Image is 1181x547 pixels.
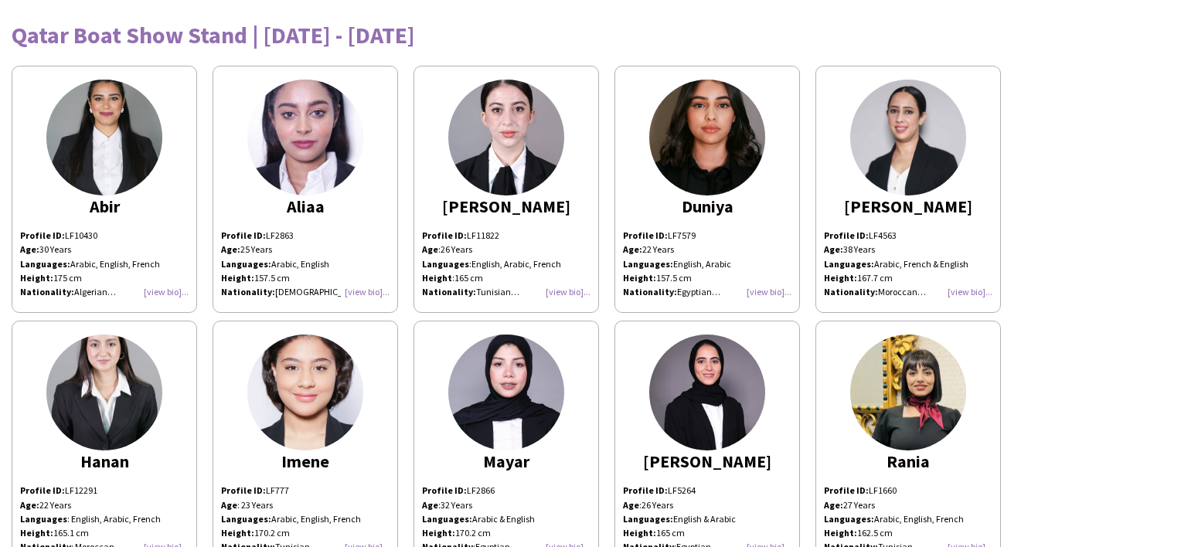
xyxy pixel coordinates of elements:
[824,229,992,243] p: LF4563
[221,513,271,525] strong: Languages:
[20,513,67,525] b: Languages
[448,335,564,450] img: thumb-35d2da39-8be6-4824-85cb-2cf367f06589.png
[20,229,189,243] p: LF10430
[20,199,189,213] div: Abir
[422,285,590,299] p: Tunisian
[623,527,656,539] strong: Height:
[247,335,363,450] img: thumb-167457163963cfef7729a12.jpg
[649,80,765,195] img: thumb-3f5721cb-bd9a-49c1-bd8d-44c4a3b8636f.jpg
[20,454,189,468] div: Hanan
[20,484,65,496] b: Profile ID:
[20,484,189,498] p: LF12291
[824,527,857,539] strong: Height:
[623,286,677,297] strong: Nationality:
[422,286,476,297] strong: Nationality:
[623,499,642,511] span: :
[824,243,843,255] strong: Age:
[247,80,363,195] img: thumb-165579915162b17d6f24db5.jpg
[20,243,189,299] p: 30 Years Arabic, English, French 175 cm Algerian
[221,454,390,468] div: Imene
[20,272,53,284] strong: Height:
[422,512,590,540] p: Arabic & English 170.2 cm
[824,258,874,270] strong: Languages:
[623,229,668,241] strong: Profile ID:
[20,286,74,297] strong: Nationality:
[221,499,237,511] b: Age
[623,199,791,213] div: Duniya
[221,229,266,241] strong: Profile ID:
[12,23,1169,46] div: Qatar Boat Show Stand | [DATE] - [DATE]
[221,258,271,270] strong: Languages:
[824,229,869,241] strong: Profile ID:
[20,243,39,255] strong: Age:
[221,243,390,299] p: 25 Years Arabic, English 157.5 cm [DEMOGRAPHIC_DATA]
[422,243,438,255] b: Age
[824,499,843,511] strong: Age:
[422,484,590,498] p: LF2866
[824,454,992,468] div: Rania
[422,272,452,284] b: Height
[623,484,791,498] p: LF5264
[422,229,467,241] strong: Profile ID:
[221,484,390,498] p: LF777
[448,80,564,195] img: thumb-e3c10a19-f364-457c-bf96-69d5c6b3dafc.jpg
[824,272,857,284] strong: Height:
[454,272,483,284] span: 165 cm
[46,80,162,195] img: thumb-fc3e0976-9115-4af5-98af-bfaaaaa2f1cd.jpg
[471,258,561,270] span: English, Arabic, French
[824,286,878,297] strong: Nationality:
[623,499,639,511] b: Age
[422,454,590,468] div: Mayar
[46,335,162,450] img: thumb-5b96b244-b851-4c83-a1a2-d1307e99b29f.jpg
[422,513,472,525] strong: Languages:
[20,229,65,241] strong: Profile ID:
[422,199,590,213] div: [PERSON_NAME]
[221,199,390,213] div: Aliaa
[623,454,791,468] div: [PERSON_NAME]
[422,484,467,496] strong: Profile ID:
[824,484,869,496] strong: Profile ID:
[623,243,791,299] p: 22 Years English, Arabic 157.5 cm Egyptian
[422,527,455,539] strong: Height:
[221,527,254,539] strong: Height:
[623,484,668,496] strong: Profile ID:
[20,499,39,511] b: Age:
[824,513,874,525] strong: Languages:
[623,512,791,540] p: English & Arabic 165 cm
[623,258,673,270] strong: Languages:
[422,258,471,270] span: :
[422,243,441,255] span: :
[221,484,266,496] strong: Profile ID:
[824,243,992,299] p: 38 Years Arabic, French & English 167.7 cm Moroccan
[850,335,966,450] img: thumb-ae90b02f-0bb0-4213-b908-a8d1efd67100.jpg
[850,80,966,195] img: thumb-9b6fd660-ba35-4b88-a194-5e7aedc5b98e.png
[221,272,254,284] strong: Height:
[422,499,438,511] b: Age
[221,229,390,243] p: LF2863
[422,229,590,257] p: LF11822
[441,499,472,511] span: 32 Years
[20,527,53,539] b: Height:
[20,258,70,270] strong: Languages:
[441,243,472,255] span: 26 Years
[221,286,275,297] strong: Nationality:
[221,243,240,255] strong: Age:
[824,199,992,213] div: [PERSON_NAME]
[422,499,441,511] span: :
[642,499,673,511] span: 26 Years
[623,272,656,284] strong: Height:
[623,243,642,255] strong: Age:
[422,258,469,270] b: Languages
[623,513,673,525] strong: Languages:
[422,272,454,284] span: :
[649,335,765,450] img: thumb-661f94ac5e77e.jpg
[824,484,992,498] p: LF1660
[623,229,791,243] p: LF7579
